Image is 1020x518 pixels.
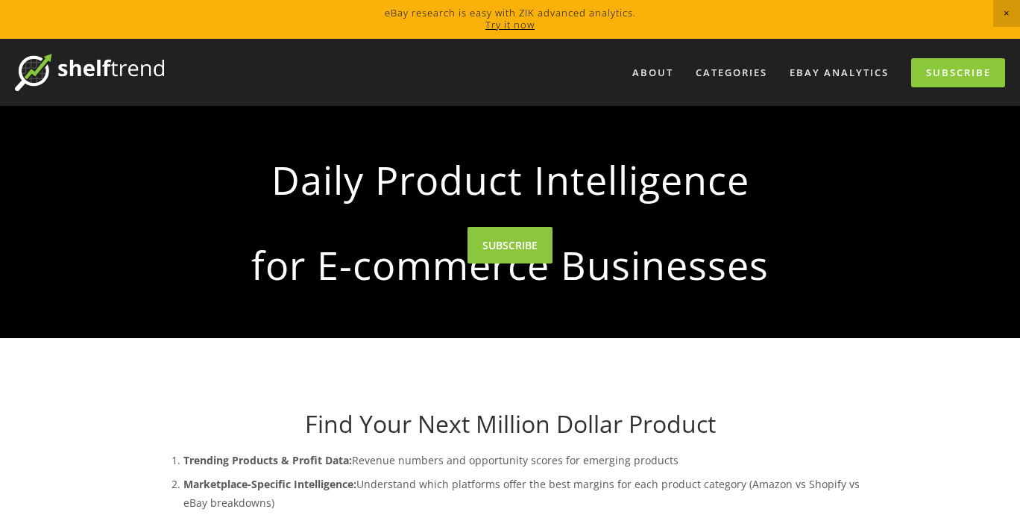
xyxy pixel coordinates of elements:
p: Understand which platforms offer the best margins for each product category (Amazon vs Shopify vs... [183,475,866,512]
a: SUBSCRIBE [467,227,552,263]
strong: Daily Product Intelligence [177,145,843,215]
a: About [623,60,683,85]
strong: for E-commerce Businesses [177,230,843,300]
p: Revenue numbers and opportunity scores for emerging products [183,451,866,469]
strong: Trending Products & Profit Data: [183,453,352,467]
img: ShelfTrend [15,54,164,91]
h1: Find Your Next Million Dollar Product [154,410,866,438]
strong: Marketplace-Specific Intelligence: [183,477,356,491]
div: Categories [686,60,777,85]
a: Try it now [485,18,535,31]
a: eBay Analytics [780,60,898,85]
a: Subscribe [911,58,1005,87]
